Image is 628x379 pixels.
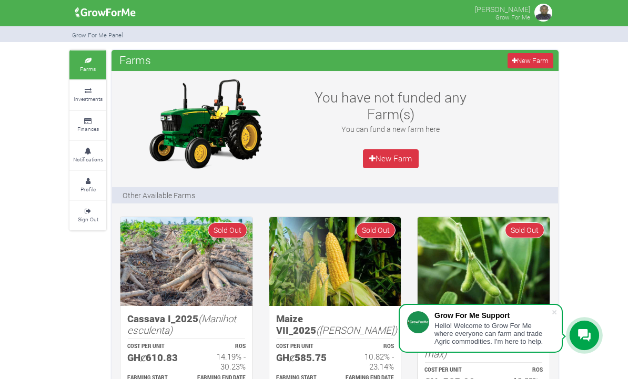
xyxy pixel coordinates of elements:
div: Grow For Me Support [434,311,551,320]
img: growforme image [418,217,550,305]
i: (Manihot esculenta) [127,312,236,337]
p: ROS [345,343,394,351]
a: Investments [69,80,106,109]
a: Profile [69,171,106,200]
h6: 10.82% - 23.14% [345,352,394,371]
h5: Cassava I_2025 [127,313,246,336]
p: [PERSON_NAME] [475,2,530,15]
p: COST PER UNIT [127,343,177,351]
span: Farms [117,49,154,70]
p: COST PER UNIT [424,366,474,374]
small: Investments [74,95,103,103]
p: COST PER UNIT [276,343,326,351]
p: You can fund a new farm here [307,124,474,135]
span: Sold Out [356,222,396,238]
a: Finances [69,111,106,140]
small: Sign Out [78,216,98,223]
span: Sold Out [208,222,247,238]
a: Sign Out [69,201,106,230]
img: growforme image [72,2,139,23]
h3: You have not funded any Farm(s) [307,89,474,122]
img: growforme image [269,217,401,305]
img: growforme image [533,2,554,23]
p: Other Available Farms [123,190,195,201]
i: ([PERSON_NAME]) [316,323,397,336]
p: ROS [196,343,245,351]
h5: Maize VII_2025 [276,313,394,336]
small: Grow For Me [495,13,530,21]
a: New Farm [363,149,419,168]
a: Notifications [69,141,106,170]
a: Farms [69,50,106,79]
small: Profile [80,186,96,193]
small: Farms [80,65,96,73]
img: growforme image [120,217,252,305]
div: Hello! Welcome to Grow For Me where everyone can farm and trade Agric commodities. I'm here to help. [434,322,551,345]
h6: 14.19% - 30.23% [196,352,245,371]
small: Grow For Me Panel [72,31,123,39]
small: Finances [77,125,99,132]
small: Notifications [73,156,103,163]
h5: GHȼ585.75 [276,352,326,364]
span: Sold Out [505,222,544,238]
img: growforme image [139,76,271,171]
a: New Farm [508,53,553,68]
h5: GHȼ610.83 [127,352,177,364]
h5: Women in Organic Soybeans Farming_2025 [424,313,543,360]
p: ROS [493,366,543,374]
